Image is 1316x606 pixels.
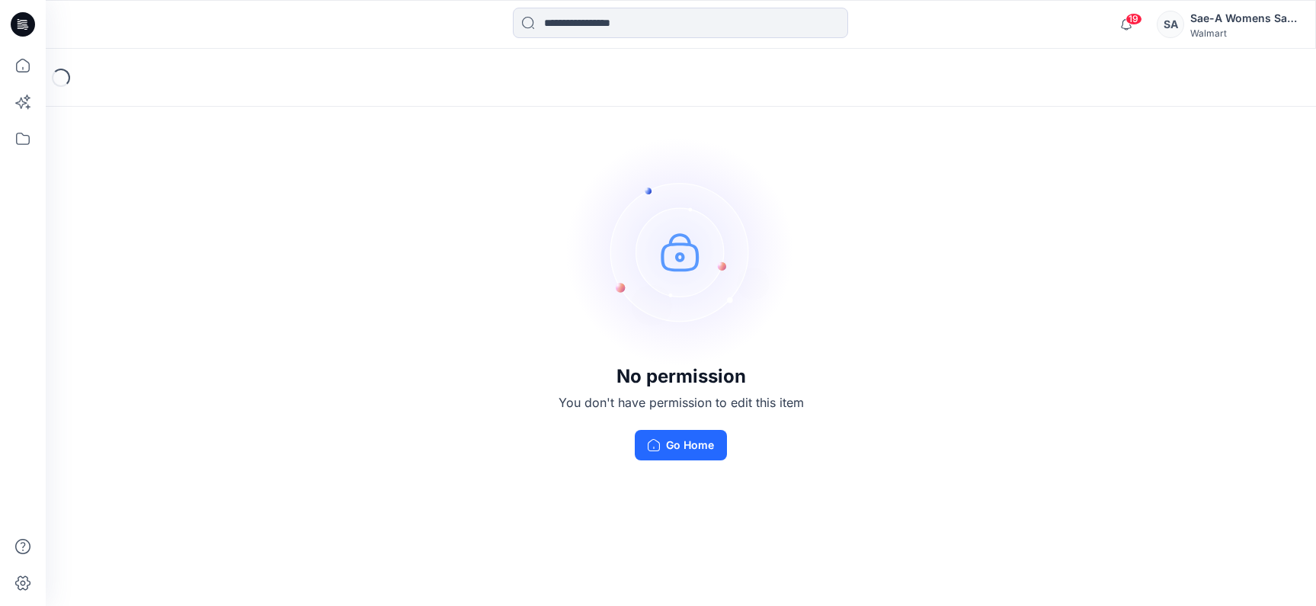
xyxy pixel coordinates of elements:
[635,430,727,460] button: Go Home
[1190,27,1297,39] div: Walmart
[559,393,804,412] p: You don't have permission to edit this item
[1157,11,1184,38] div: SA
[559,366,804,387] h3: No permission
[1190,9,1297,27] div: Sae-A Womens Sales Team
[1125,13,1142,25] span: 19
[567,137,796,366] img: no-perm.svg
